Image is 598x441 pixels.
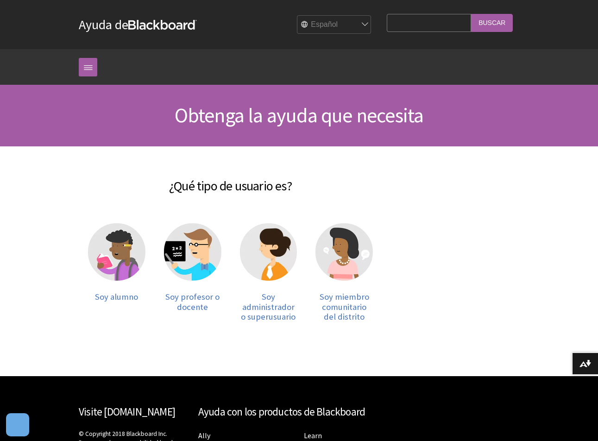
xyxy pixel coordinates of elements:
span: Soy alumno [95,291,138,302]
span: Soy miembro comunitario del distrito [320,291,369,322]
strong: Blackboard [128,20,197,30]
a: Alumno Soy alumno [88,223,145,322]
a: Administrador Soy administrador o superusuario [240,223,297,322]
a: Learn [304,431,322,441]
img: Profesor [164,223,221,281]
img: Administrador [240,223,297,281]
a: Ayuda deBlackboard [79,16,197,33]
a: Visite [DOMAIN_NAME] [79,405,175,418]
a: Miembro comunitario Soy miembro comunitario del distrito [315,223,373,322]
span: Obtenga la ayuda que necesita [175,102,424,128]
a: Profesor Soy profesor o docente [164,223,221,322]
span: Soy administrador o superusuario [241,291,296,322]
a: Ally [198,431,210,441]
input: Buscar [471,14,513,32]
img: Alumno [88,223,145,281]
h2: Ayuda con los productos de Blackboard [198,404,400,420]
select: Site Language Selector [297,16,371,34]
h2: ¿Qué tipo de usuario es? [79,165,382,195]
button: Abrir preferencias [6,413,29,436]
img: Miembro comunitario [315,223,373,281]
span: Soy profesor o docente [165,291,220,312]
